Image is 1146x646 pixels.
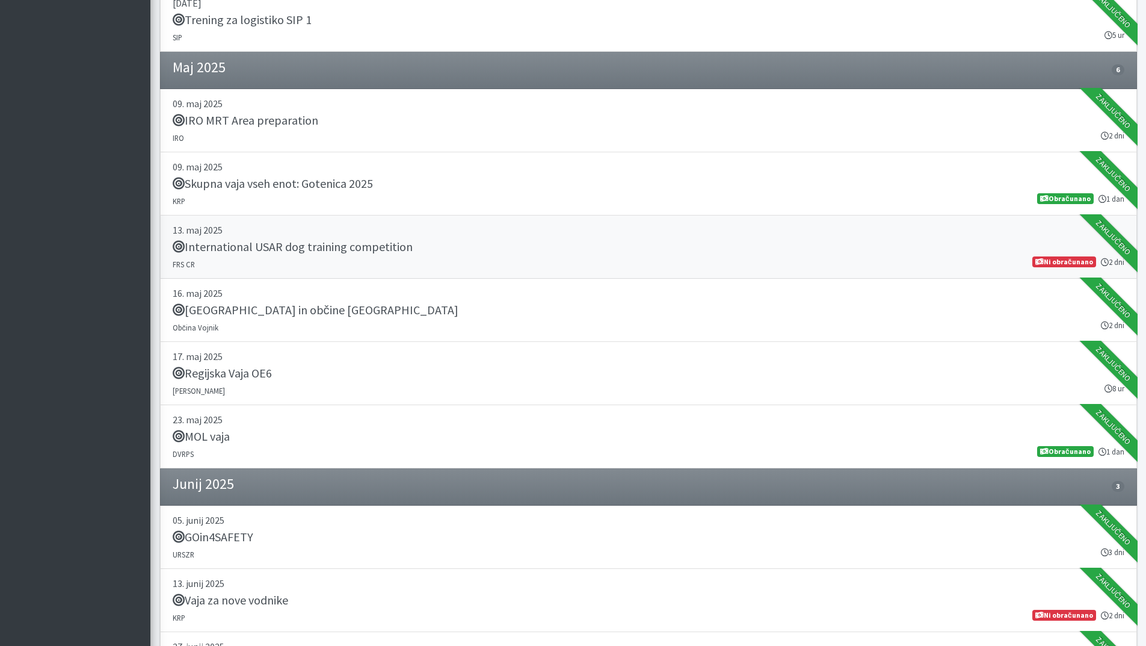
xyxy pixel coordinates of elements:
a: 13. maj 2025 International USAR dog training competition FRS CR 2 dni Ni obračunano Zaključeno [160,216,1137,279]
a: 09. maj 2025 Skupna vaja vseh enot: Gotenica 2025 KRP 1 dan Obračunano Zaključeno [160,152,1137,216]
h5: IRO MRT Area preparation [173,113,318,128]
a: 05. junij 2025 GOin4SAFETY URSZR 3 dni Zaključeno [160,506,1137,569]
p: 05. junij 2025 [173,513,1124,527]
h5: Skupna vaja vseh enot: Gotenica 2025 [173,176,373,191]
a: 23. maj 2025 MOL vaja DVRPS 1 dan Obračunano Zaključeno [160,405,1137,468]
p: 17. maj 2025 [173,349,1124,364]
span: Ni obračunano [1032,610,1095,621]
small: KRP [173,196,185,206]
span: 6 [1112,64,1124,75]
p: 13. junij 2025 [173,576,1124,591]
p: 09. maj 2025 [173,160,1124,174]
h5: Regijska Vaja OE6 [173,366,272,380]
a: 09. maj 2025 IRO MRT Area preparation IRO 2 dni Zaključeno [160,89,1137,152]
h5: MOL vaja [173,429,230,444]
small: DVRPS [173,449,194,459]
h5: [GEOGRAPHIC_DATA] in občine [GEOGRAPHIC_DATA] [173,303,458,317]
p: 13. maj 2025 [173,223,1124,237]
small: Občina Vojnik [173,323,218,332]
a: 13. junij 2025 Vaja za nove vodnike KRP 2 dni Ni obračunano Zaključeno [160,569,1137,632]
span: Ni obračunano [1032,256,1095,267]
h5: Trening za logistiko SIP 1 [173,13,312,27]
span: Obračunano [1037,193,1093,204]
small: [PERSON_NAME] [173,386,225,396]
h5: Vaja za nove vodnike [173,593,288,607]
h5: GOin4SAFETY [173,530,253,544]
h4: Maj 2025 [173,59,226,76]
p: 09. maj 2025 [173,96,1124,111]
a: 17. maj 2025 Regijska Vaja OE6 [PERSON_NAME] 8 ur Zaključeno [160,342,1137,405]
small: IRO [173,133,184,143]
p: 23. maj 2025 [173,412,1124,427]
span: 3 [1112,481,1124,492]
small: SIP [173,33,182,42]
h4: Junij 2025 [173,476,234,493]
small: KRP [173,613,185,623]
a: 16. maj 2025 [GEOGRAPHIC_DATA] in občine [GEOGRAPHIC_DATA] Občina Vojnik 2 dni Zaključeno [160,279,1137,342]
span: Obračunano [1037,446,1093,457]
p: 16. maj 2025 [173,286,1124,300]
h5: International USAR dog training competition [173,240,413,254]
small: FRS CR [173,259,195,269]
small: URSZR [173,550,194,559]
